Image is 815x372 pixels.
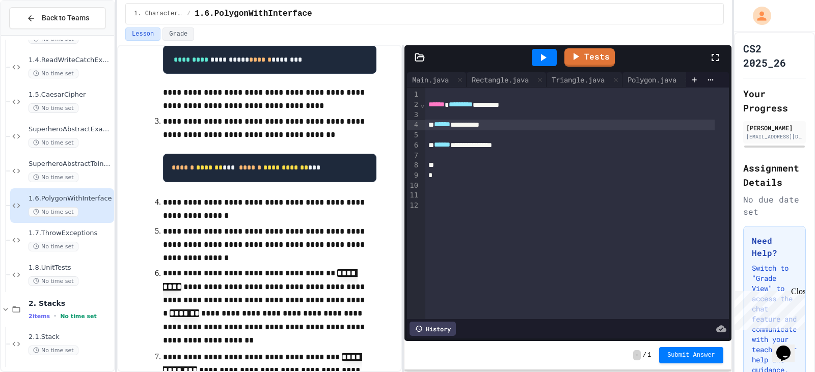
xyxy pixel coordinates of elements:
button: Grade [162,27,194,41]
span: 1 [647,351,651,359]
span: No time set [29,69,78,78]
div: Polygon.java [622,72,694,88]
span: No time set [29,138,78,148]
div: 2 [407,100,420,110]
h2: Your Progress [743,87,806,115]
span: 1.7.ThrowExceptions [29,229,112,238]
iframe: chat widget [772,331,805,362]
div: [EMAIL_ADDRESS][DOMAIN_NAME] [746,133,803,140]
span: - [633,350,641,360]
span: Submit Answer [667,351,715,359]
span: No time set [60,313,97,320]
span: 2.1.Stack [29,333,112,341]
span: 1.6.PolygonWithInterface [195,8,312,20]
div: Main.java [407,72,467,88]
div: 3 [407,110,420,120]
span: No time set [29,276,78,286]
div: 7 [407,151,420,161]
span: / [187,10,191,18]
div: History [410,322,456,336]
span: 1.6.PolygonWithInterface [29,194,112,203]
div: 1 [407,90,420,100]
span: Fold line [420,100,425,108]
span: No time set [29,207,78,217]
span: 1.4.ReadWriteCatchExceptions [29,56,112,65]
h2: Assignment Details [743,161,806,189]
div: Rectangle.java [467,74,534,85]
h3: Need Help? [752,235,797,259]
div: 5 [407,130,420,140]
div: Polygon.java [622,74,682,85]
h1: CS2 2025_26 [743,41,806,70]
button: Submit Answer [659,347,723,363]
div: No due date set [743,193,806,218]
span: SuperheroAbstractToInterface [29,160,112,168]
span: 1. Characters and Interfaces [134,10,183,18]
div: 10 [407,181,420,191]
button: Lesson [125,27,160,41]
button: Back to Teams [9,7,106,29]
span: No time set [29,242,78,251]
span: / [643,351,646,359]
span: No time set [29,346,78,355]
div: Chat with us now!Close [4,4,70,65]
span: 2 items [29,313,50,320]
div: 4 [407,120,420,130]
a: Tests [564,48,615,67]
div: 12 [407,201,420,211]
div: Main.java [407,74,454,85]
div: Rectangle.java [467,72,547,88]
span: 1.5.CaesarCipher [29,91,112,99]
span: SuperheroAbstractExample [29,125,112,134]
span: No time set [29,103,78,113]
div: Triangle.java [547,74,610,85]
div: 8 [407,160,420,170]
div: Triangle.java [547,72,622,88]
span: No time set [29,173,78,182]
div: 9 [407,170,420,181]
span: 2. Stacks [29,299,112,308]
div: My Account [742,4,774,27]
div: 11 [407,190,420,201]
div: [PERSON_NAME] [746,123,803,132]
iframe: chat widget [730,287,805,330]
span: Back to Teams [42,13,89,23]
span: 1.8.UnitTests [29,264,112,272]
span: • [54,312,56,320]
div: 6 [407,140,420,151]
